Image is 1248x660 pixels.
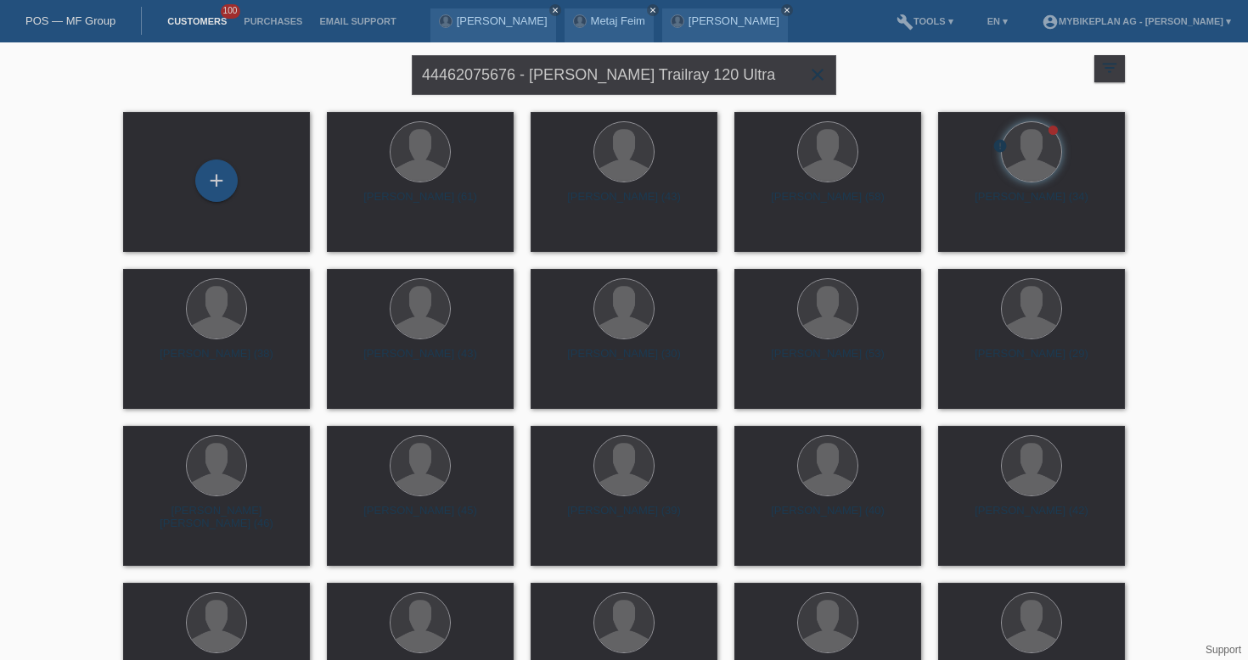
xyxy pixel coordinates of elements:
i: close [807,64,828,85]
a: Support [1206,644,1241,656]
div: [PERSON_NAME] (34) [952,190,1111,217]
div: [PERSON_NAME] [PERSON_NAME] (46) [137,504,296,531]
a: Email Support [311,16,404,26]
a: close [781,4,793,16]
a: EN ▾ [979,16,1016,26]
a: Customers [159,16,235,26]
div: [PERSON_NAME] (43) [544,190,704,217]
a: account_circleMybikeplan AG - [PERSON_NAME] ▾ [1033,16,1240,26]
span: 100 [221,4,241,19]
div: [PERSON_NAME] (38) [137,347,296,374]
div: [PERSON_NAME] (42) [952,504,1111,531]
a: Purchases [235,16,311,26]
i: error [992,138,1008,154]
div: [PERSON_NAME] (30) [544,347,704,374]
i: close [551,6,559,14]
a: [PERSON_NAME] [457,14,548,27]
div: [PERSON_NAME] (53) [748,347,908,374]
div: [PERSON_NAME] (45) [340,504,500,531]
a: close [647,4,659,16]
div: [PERSON_NAME] (40) [748,504,908,531]
div: [PERSON_NAME] (43) [340,347,500,374]
a: buildTools ▾ [888,16,962,26]
div: [PERSON_NAME] (58) [748,190,908,217]
i: close [783,6,791,14]
div: Add customer [196,166,237,195]
i: close [649,6,657,14]
div: unconfirmed, pending [992,138,1008,156]
input: Search... [412,55,836,95]
a: POS — MF Group [25,14,115,27]
div: [PERSON_NAME] (39) [544,504,704,531]
div: [PERSON_NAME] (29) [952,347,1111,374]
div: [PERSON_NAME] (61) [340,190,500,217]
a: close [549,4,561,16]
i: account_circle [1042,14,1059,31]
i: filter_list [1100,59,1119,77]
a: [PERSON_NAME] [689,14,779,27]
i: build [897,14,914,31]
a: Metaj Feim [591,14,645,27]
